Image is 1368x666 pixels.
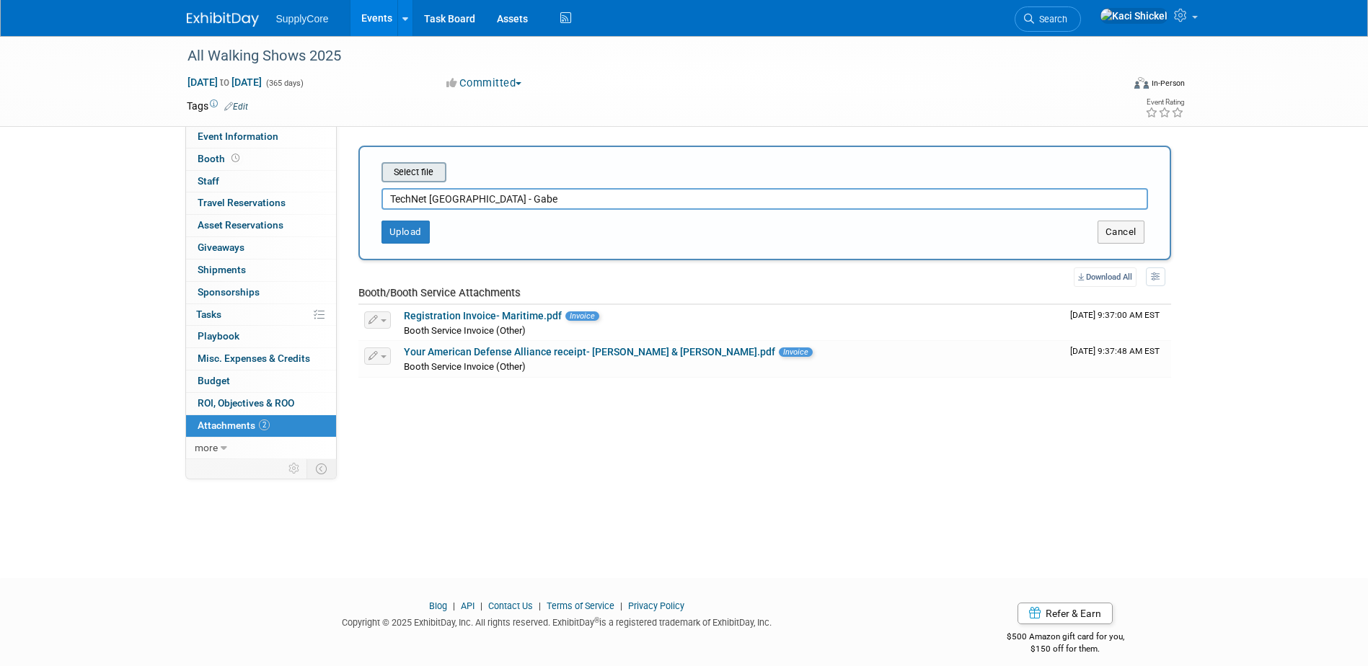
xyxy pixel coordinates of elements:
a: ROI, Objectives & ROO [186,393,336,414]
a: Download All [1074,267,1137,287]
span: Attachments [198,419,270,431]
div: $150 off for them. [949,643,1182,655]
a: Budget [186,370,336,392]
a: Privacy Policy [628,600,684,611]
a: Registration Invoice- Maritime.pdf [404,310,562,321]
button: Committed [441,76,527,91]
span: Asset Reservations [198,219,283,231]
td: Toggle Event Tabs [306,459,336,478]
a: Staff [186,171,336,192]
span: more [195,442,218,453]
span: Budget [198,375,230,386]
span: Sponsorships [198,286,260,298]
a: Attachments2 [186,415,336,437]
a: more [186,438,336,459]
a: Travel Reservations [186,192,336,214]
span: Booth Service Invoice (Other) [404,361,526,372]
span: to [218,76,231,88]
td: Upload Timestamp [1064,341,1171,377]
a: Event Information [186,126,336,148]
img: Kaci Shickel [1100,8,1168,24]
a: Shipments [186,259,336,281]
a: Playbook [186,326,336,347]
span: Giveaways [198,241,244,253]
div: Event Rating [1145,99,1184,106]
button: Cancel [1098,221,1144,244]
span: | [477,600,486,611]
span: Upload Timestamp [1070,310,1160,320]
span: Search [1034,14,1067,25]
span: Shipments [198,264,246,275]
a: Giveaways [186,237,336,259]
a: Sponsorships [186,282,336,303]
div: In-Person [1151,78,1185,89]
button: Upload [381,221,430,244]
span: | [449,600,459,611]
span: Travel Reservations [198,197,286,208]
span: Upload Timestamp [1070,346,1160,356]
a: API [461,600,475,611]
a: Your American Defense Alliance receipt- [PERSON_NAME] & [PERSON_NAME].pdf [404,346,775,358]
td: Personalize Event Tab Strip [282,459,307,478]
span: | [535,600,544,611]
span: Booth Service Invoice (Other) [404,325,526,336]
span: [DATE] [DATE] [187,76,262,89]
a: Asset Reservations [186,215,336,236]
img: ExhibitDay [187,12,259,27]
span: Event Information [198,130,278,142]
a: Search [1015,6,1081,32]
span: Booth/Booth Service Attachments [358,286,521,299]
a: Contact Us [488,600,533,611]
span: Booth not reserved yet [229,153,242,164]
img: Format-Inperson.png [1134,77,1149,89]
a: Tasks [186,304,336,326]
span: ROI, Objectives & ROO [198,397,294,409]
a: Booth [186,148,336,170]
span: SupplyCore [276,13,329,25]
a: Edit [224,102,248,112]
span: Invoice [565,311,599,321]
a: Misc. Expenses & Credits [186,348,336,370]
span: | [617,600,626,611]
td: Tags [187,99,248,113]
span: Playbook [198,330,239,342]
div: All Walking Shows 2025 [182,43,1100,69]
span: Misc. Expenses & Credits [198,352,310,364]
span: 2 [259,419,270,430]
div: Copyright © 2025 ExhibitDay, Inc. All rights reserved. ExhibitDay is a registered trademark of Ex... [187,613,928,629]
span: Invoice [779,347,813,357]
a: Blog [429,600,447,611]
span: Tasks [196,308,221,320]
div: $500 Amazon gift card for you, [949,621,1182,654]
a: Terms of Service [547,600,614,611]
a: Refer & Earn [1018,603,1113,624]
sup: ® [594,616,599,624]
span: Staff [198,175,219,187]
span: Booth [198,153,242,164]
td: Upload Timestamp [1064,305,1171,341]
span: (365 days) [265,79,304,88]
input: Enter description [381,188,1148,210]
div: Event Format [1037,75,1186,97]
